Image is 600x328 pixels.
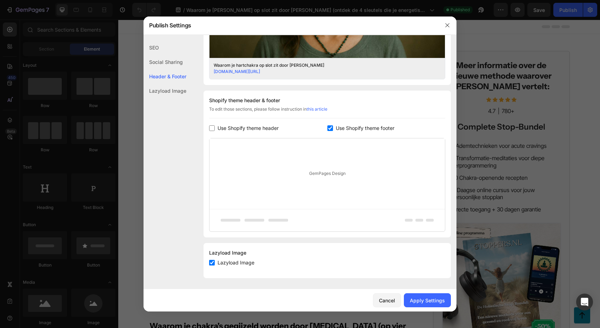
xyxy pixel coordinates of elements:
[307,106,327,112] a: this article
[333,186,442,193] p: Directe toegang + 30 dagen garantie
[384,88,396,95] p: 780+
[209,96,445,105] div: Shopify theme header & footer
[209,138,445,209] div: GemPages Design
[214,69,260,74] a: [DOMAIN_NAME][URL]
[333,155,442,162] p: 40 Chakra-openende recepten
[144,40,186,55] div: SEO
[324,101,443,113] h2: Complete Stop-Bundel
[144,69,186,84] div: Header & Footer
[214,62,430,68] div: Waarom je hartchakra op slot zit door [PERSON_NAME]
[380,88,381,95] p: |
[336,124,394,132] span: Use Shopify theme footer
[324,203,443,322] img: gempages_557986052183163897-172b2dc9-4258-47a6-9e37-f3809f4dda92.jpg
[379,297,395,304] div: Cancel
[209,106,445,118] div: To edit those sections, please follow instruction in
[218,258,254,267] span: Lazyload Image
[209,249,445,257] div: Lazyload Image
[218,124,279,132] span: Use Shopify theme header
[370,88,377,95] p: 4.7
[333,135,442,150] p: 5 Transformatie-meditaties voor diepe herprogrammering
[373,293,401,307] button: Cancel
[144,84,186,98] div: Lazyload Image
[31,215,259,253] strong: Waarom je [PERSON_NAME] op slot zit door [PERSON_NAME] (ontdek de 4 sleutels die je energetisch b...
[324,40,443,73] h2: Meer informatie over de nieuwe methode waarover [PERSON_NAME] vertelt:
[333,167,442,182] p: 3-Daagse online cursus voor jouw persoonlijke stopplan
[144,16,438,34] div: Publish Settings
[31,31,293,206] img: gempages_557986052183163897-044c1578-fe49-49de-b4f3-309e0f3645cf.jpg
[31,265,291,292] span: Stoppers's vaste energiecoach, [PERSON_NAME], staat bekend als onze 'chakra-fluisteraar'. In deze...
[404,293,451,307] button: Apply Settings
[410,297,445,304] div: Apply Settings
[333,123,442,130] p: 5 Ademtechnieken voor acute cravings
[144,55,186,69] div: Social Sharing
[576,294,593,310] div: Open Intercom Messenger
